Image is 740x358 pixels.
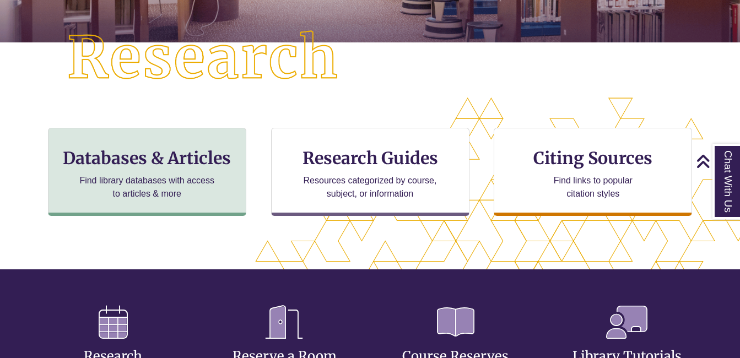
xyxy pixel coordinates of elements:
a: Research Guides Resources categorized by course, subject, or information [271,128,469,216]
p: Find library databases with access to articles & more [75,174,219,200]
a: Back to Top [696,154,737,169]
a: Databases & Articles Find library databases with access to articles & more [48,128,246,216]
a: Citing Sources Find links to popular citation styles [494,128,692,216]
img: Research [37,1,370,116]
p: Find links to popular citation styles [539,174,647,200]
h3: Databases & Articles [57,148,237,169]
h3: Research Guides [280,148,460,169]
p: Resources categorized by course, subject, or information [298,174,442,200]
h3: Citing Sources [526,148,660,169]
